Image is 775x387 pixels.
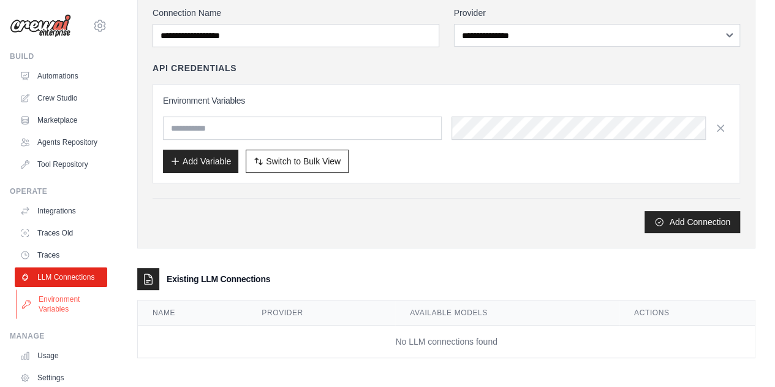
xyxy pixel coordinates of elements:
[153,7,439,19] label: Connection Name
[163,150,238,173] button: Add Variable
[15,155,107,174] a: Tool Repository
[395,301,619,326] th: Available Models
[15,110,107,130] a: Marketplace
[15,201,107,221] a: Integrations
[15,346,107,366] a: Usage
[138,301,247,326] th: Name
[167,273,270,285] h3: Existing LLM Connections
[153,62,236,74] h4: API Credentials
[15,245,107,265] a: Traces
[15,223,107,243] a: Traces Old
[645,211,740,233] button: Add Connection
[266,155,341,167] span: Switch to Bulk View
[138,326,755,358] td: No LLM connections found
[15,66,107,86] a: Automations
[247,301,395,326] th: Provider
[10,186,107,196] div: Operate
[10,331,107,341] div: Manage
[16,289,108,319] a: Environment Variables
[619,301,755,326] th: Actions
[15,88,107,108] a: Crew Studio
[10,14,71,37] img: Logo
[163,94,730,107] h3: Environment Variables
[246,150,349,173] button: Switch to Bulk View
[10,52,107,61] div: Build
[454,7,741,19] label: Provider
[15,132,107,152] a: Agents Repository
[15,267,107,287] a: LLM Connections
